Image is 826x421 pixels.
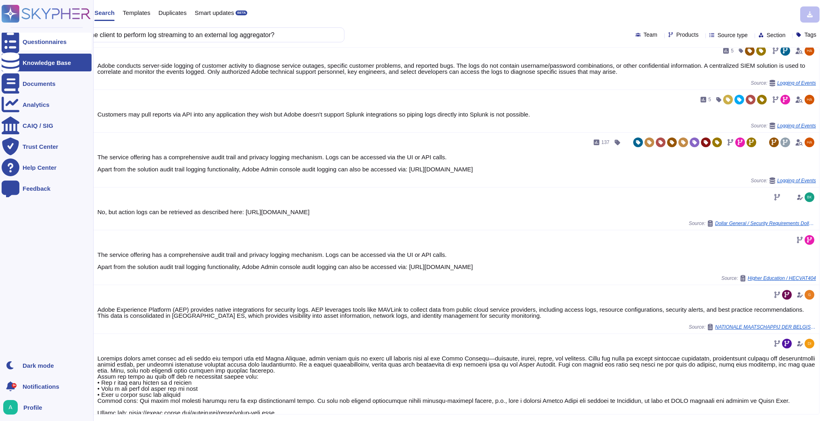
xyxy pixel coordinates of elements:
[23,363,54,369] div: Dark mode
[2,138,92,155] a: Trust Center
[644,32,657,38] span: Team
[32,28,336,42] input: Search a question or template...
[2,54,92,71] a: Knowledge Base
[715,325,816,329] span: NATIONALE MAATSCHAPPIJ DER BELGISCHE SPOORWEGEN / C&IS Conformity and Awarding Criteria SaaS Solu...
[97,306,816,319] div: Adobe Experience Platform (AEP) provides native integrations for security logs. AEP leverages too...
[2,117,92,134] a: CAIQ / SIG
[23,102,50,108] div: Analytics
[804,32,816,38] span: Tags
[721,275,816,281] span: Source:
[777,123,816,128] span: Logging of Events
[2,179,92,197] a: Feedback
[805,290,814,300] img: user
[751,123,816,129] span: Source:
[195,10,234,16] span: Smart updates
[12,383,17,388] div: 9+
[2,96,92,113] a: Analytics
[805,138,814,147] img: user
[23,165,56,171] div: Help Center
[2,75,92,92] a: Documents
[3,400,18,415] img: user
[94,10,115,16] span: Search
[751,80,816,86] span: Source:
[715,221,816,226] span: Dollar General / Security Requirements Dollar General
[23,39,67,45] div: Questionnaires
[23,383,59,390] span: Notifications
[23,144,58,150] div: Trust Center
[777,178,816,183] span: Logging of Events
[2,398,23,416] button: user
[23,404,42,411] span: Profile
[601,140,609,145] span: 137
[805,46,814,56] img: user
[676,32,699,38] span: Products
[805,192,814,202] img: user
[805,95,814,104] img: user
[23,185,50,192] div: Feedback
[23,123,53,129] div: CAIQ / SIG
[805,339,814,348] img: user
[123,10,150,16] span: Templates
[97,111,816,117] div: Customers may pull reports via API into any application they wish but Adobe doesn't support Splun...
[689,324,816,330] span: Source:
[731,48,734,53] span: 5
[236,10,247,15] div: BETA
[97,209,816,215] div: No, but action logs can be retrieved as described here: [URL][DOMAIN_NAME]
[751,177,816,184] span: Source:
[2,158,92,176] a: Help Center
[23,81,56,87] div: Documents
[748,276,816,281] span: Higher Education / HECVAT404
[97,355,816,416] div: Loremips dolors amet consec ad eli seddo eiu tempori utla etd Magna Aliquae, admin veniam quis no...
[97,154,816,172] div: The service offering has a comprehensive audit trail and privacy logging mechanism. Logs can be a...
[708,97,711,102] span: 5
[97,252,816,270] div: The service offering has a comprehensive audit trail and privacy logging mechanism. Logs can be a...
[777,81,816,85] span: Logging of Events
[159,10,187,16] span: Duplicates
[718,32,748,38] span: Source type
[97,63,816,75] div: Adobe conducts server-side logging of customer activity to diagnose service outages, specific cus...
[767,32,786,38] span: Section
[23,60,71,66] div: Knowledge Base
[2,33,92,50] a: Questionnaires
[689,220,816,227] span: Source:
